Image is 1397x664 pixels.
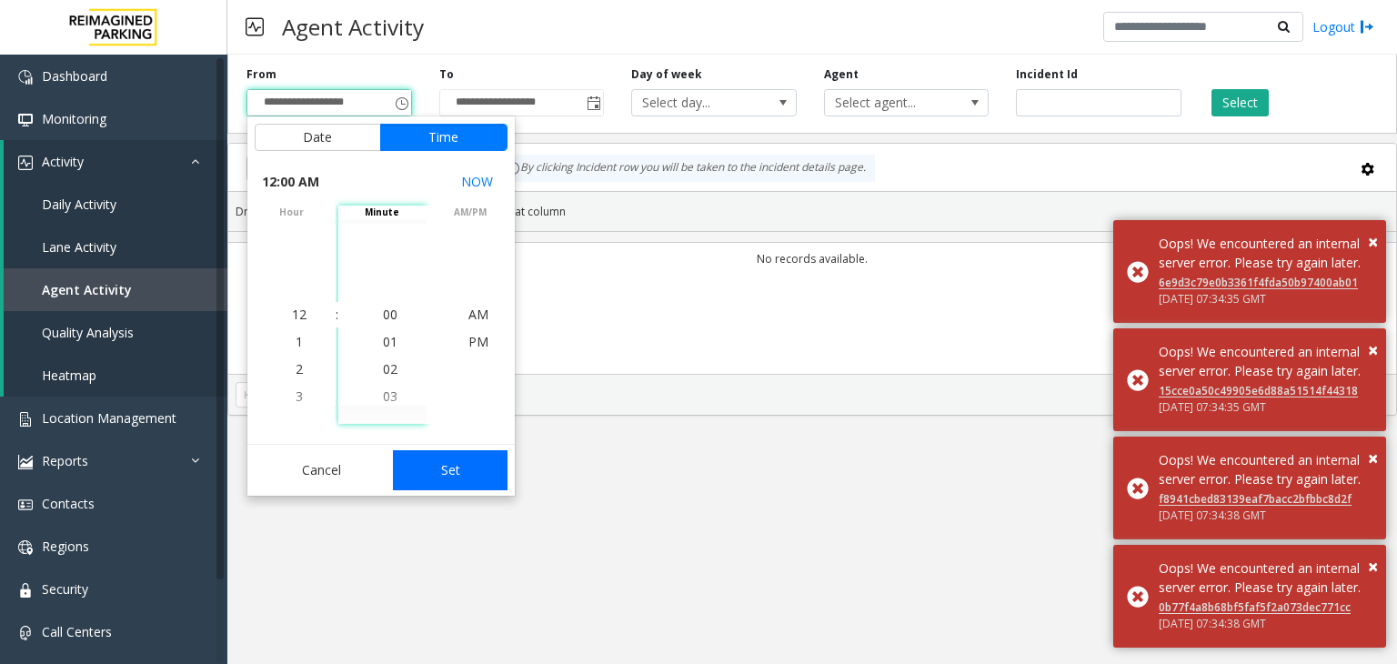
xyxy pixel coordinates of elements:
span: 2 [296,360,303,377]
img: 'icon' [18,70,33,85]
span: Monitoring [42,110,106,127]
a: Heatmap [4,354,227,397]
img: 'icon' [18,498,33,512]
span: Daily Activity [42,196,116,213]
img: 'icon' [18,626,33,640]
div: Oops! We encountered an internal server error. Please try again later. [1159,558,1372,597]
span: × [1368,554,1378,578]
span: 3 [296,387,303,405]
a: f8941cbed83139eaf7bacc2bfbbc8d2f [1159,491,1352,507]
span: AM/PM [427,206,515,219]
div: [DATE] 07:34:38 GMT [1159,508,1372,524]
td: No records available. [228,243,1396,275]
a: Agent Activity [4,268,227,311]
img: 'icon' [18,455,33,469]
button: Cancel [255,450,388,490]
span: Select agent... [825,90,956,116]
button: Time tab [380,124,508,151]
button: Set [393,450,508,490]
span: Call Centers [42,623,112,640]
span: Lane Activity [42,238,116,256]
a: Daily Activity [4,183,227,226]
kendo-pager-info: 0 - 0 of 0 items [345,387,1378,403]
div: Drag a column header and drop it here to group by that column [228,196,1396,227]
div: [DATE] 07:34:35 GMT [1159,399,1372,416]
label: Day of week [631,66,702,83]
span: AM [468,306,488,323]
span: Activity [42,153,84,170]
span: 1 [296,333,303,350]
img: pageIcon [246,5,264,49]
div: Data table [228,232,1396,374]
button: Date tab [255,124,381,151]
div: [DATE] 07:34:38 GMT [1159,616,1372,632]
img: 'icon' [18,113,33,127]
img: 'icon' [18,583,33,598]
span: 12 [292,306,307,323]
span: minute [338,206,427,219]
div: By clicking Incident row you will be taken to the incident details page. [497,155,875,182]
button: Select [1211,89,1269,116]
span: Reports [42,452,88,469]
a: 0b77f4a8b68bf5faf5f2a073dec771cc [1159,599,1351,615]
div: : [336,306,338,324]
label: To [439,66,454,83]
button: Close [1368,337,1378,364]
label: Agent [824,66,859,83]
a: 15cce0a50c49905e6d88a51514f44318 [1159,383,1358,398]
span: Contacts [42,495,95,512]
span: hour [247,206,336,219]
a: Logout [1312,17,1374,36]
img: 'icon' [18,412,33,427]
span: × [1368,446,1378,470]
a: Quality Analysis [4,311,227,354]
a: 6e9d3c79e0b3361f4fda50b97400ab01 [1159,275,1358,290]
button: Close [1368,445,1378,472]
span: Toggle popup [391,90,411,116]
span: 02 [383,360,397,377]
img: 'icon' [18,156,33,170]
button: Close [1368,553,1378,580]
span: 00 [383,306,397,323]
div: Oops! We encountered an internal server error. Please try again later. [1159,234,1372,272]
div: Oops! We encountered an internal server error. Please try again later. [1159,342,1372,380]
span: Location Management [42,409,176,427]
label: From [246,66,276,83]
button: Close [1368,228,1378,256]
label: Incident Id [1016,66,1078,83]
span: NO DATA FOUND [824,89,990,116]
span: Heatmap [42,367,96,384]
span: 12:00 AM [262,169,319,195]
a: Lane Activity [4,226,227,268]
button: Select now [454,166,500,198]
span: × [1368,229,1378,254]
img: 'icon' [18,540,33,555]
span: Quality Analysis [42,324,134,341]
span: Regions [42,538,89,555]
span: Agent Activity [42,281,132,298]
span: 01 [383,333,397,350]
span: Toggle popup [583,90,603,116]
h3: Agent Activity [273,5,433,49]
div: [DATE] 07:34:35 GMT [1159,291,1372,307]
span: × [1368,337,1378,362]
span: PM [468,333,488,350]
span: Select day... [632,90,763,116]
span: Dashboard [42,67,107,85]
a: Activity [4,140,227,183]
div: Oops! We encountered an internal server error. Please try again later. [1159,450,1372,488]
span: Security [42,580,88,598]
img: logout [1360,17,1374,36]
span: 03 [383,387,397,405]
